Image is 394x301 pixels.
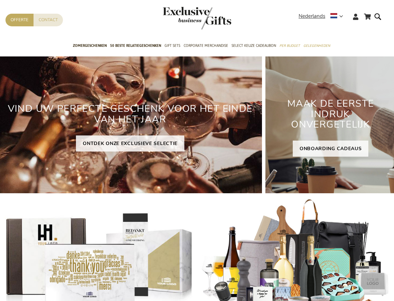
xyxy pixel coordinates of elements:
a: ONBOARDING CADEAUS [293,141,369,157]
span: Corporate Merchandise [184,42,228,49]
a: ONTDEK ONZE EXCLUSIEVE SELECTIE [76,135,184,152]
a: Offerte [5,14,34,26]
span: Gelegenheden [303,42,330,49]
span: Zomergeschenken [73,42,107,49]
span: Nederlands [299,12,325,20]
span: Per Budget [279,42,300,49]
span: 50 beste relatiegeschenken [110,42,161,49]
img: Exclusive Business gifts logo [163,7,231,29]
span: Select Keuze Cadeaubon [232,42,276,49]
a: Contact [34,14,63,26]
div: Nederlands [299,12,347,20]
a: store logo [163,7,197,29]
span: Gift Sets [165,42,180,49]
